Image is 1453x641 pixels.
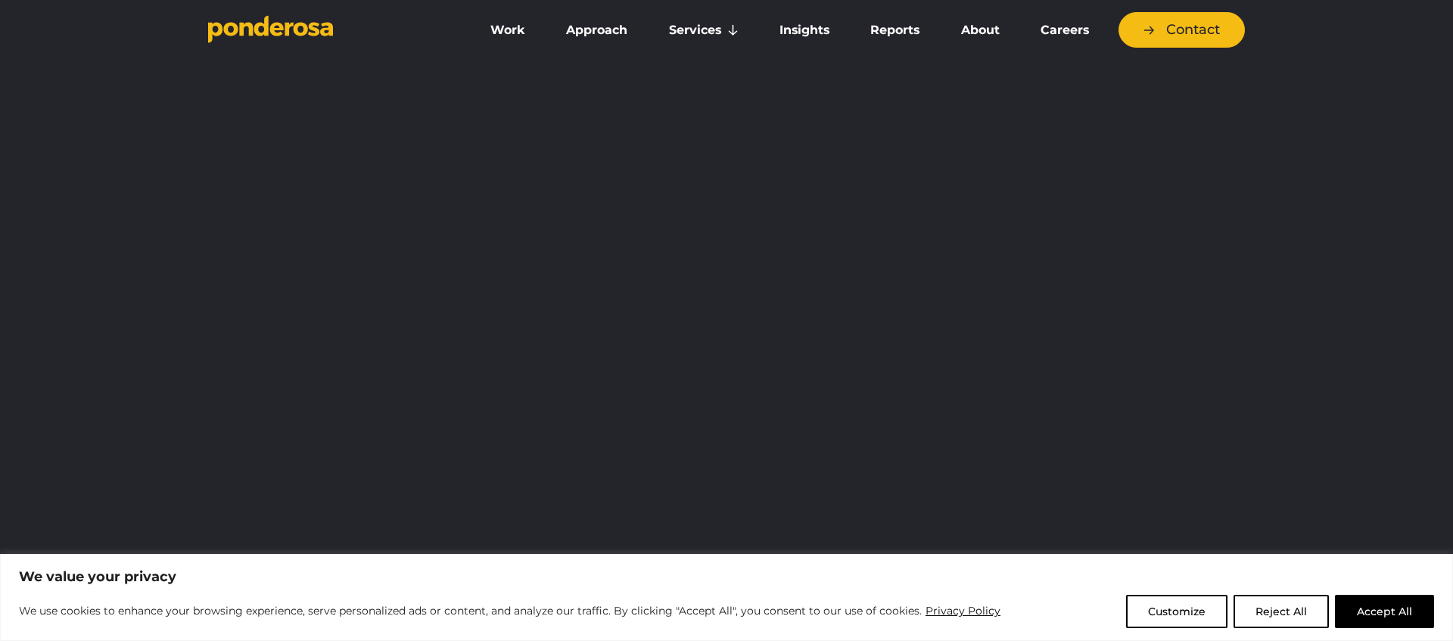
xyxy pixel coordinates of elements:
[762,14,847,46] a: Insights
[19,568,1434,586] p: We value your privacy
[943,14,1016,46] a: About
[473,14,543,46] a: Work
[925,602,1001,620] a: Privacy Policy
[853,14,937,46] a: Reports
[652,14,756,46] a: Services
[1126,595,1227,628] button: Customize
[549,14,645,46] a: Approach
[19,602,1001,620] p: We use cookies to enhance your browsing experience, serve personalized ads or content, and analyz...
[1023,14,1106,46] a: Careers
[208,15,450,45] a: Go to homepage
[1119,12,1245,48] a: Contact
[1335,595,1434,628] button: Accept All
[1234,595,1329,628] button: Reject All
